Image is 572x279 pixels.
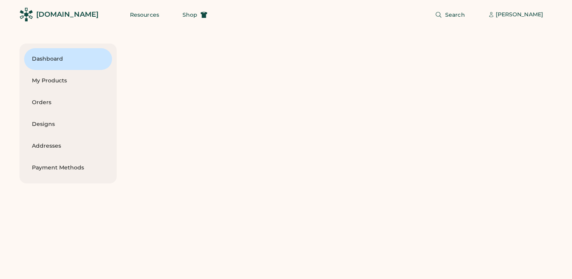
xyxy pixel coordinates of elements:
[36,10,98,19] div: [DOMAIN_NAME]
[32,164,104,172] div: Payment Methods
[32,55,104,63] div: Dashboard
[496,11,543,19] div: [PERSON_NAME]
[121,7,168,23] button: Resources
[445,12,465,17] span: Search
[32,99,104,106] div: Orders
[182,12,197,17] span: Shop
[32,142,104,150] div: Addresses
[426,7,474,23] button: Search
[19,8,33,21] img: Rendered Logo - Screens
[173,7,217,23] button: Shop
[32,77,104,85] div: My Products
[32,120,104,128] div: Designs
